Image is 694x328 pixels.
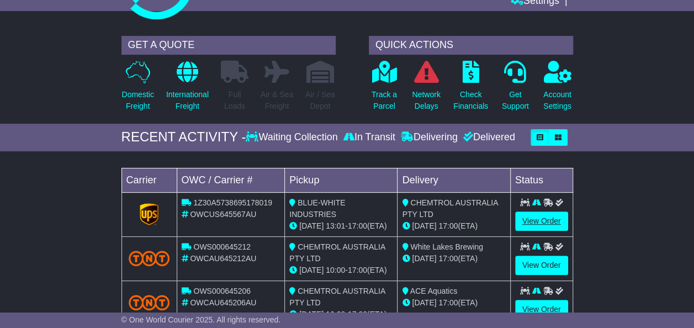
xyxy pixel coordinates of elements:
a: Track aParcel [371,60,398,118]
span: 1Z30A5738695178019 [193,198,272,207]
span: CHEMTROL AUSTRALIA PTY LTD [289,287,385,307]
a: DomesticFreight [121,60,155,118]
div: Delivering [398,131,460,144]
span: 17:00 [438,254,458,263]
span: ACE Aquatics [410,287,458,295]
span: 10:00 [326,266,345,274]
span: [DATE] [299,310,324,319]
div: (ETA) [402,253,505,264]
span: OWS000645206 [193,287,251,295]
p: Air & Sea Freight [261,89,293,112]
p: International Freight [166,89,209,112]
div: (ETA) [402,297,505,309]
p: Account Settings [543,89,571,112]
a: View Order [515,211,568,231]
p: Domestic Freight [122,89,154,112]
span: 17:00 [348,266,367,274]
span: OWCAU645206AU [190,298,256,307]
div: Waiting Collection [246,131,340,144]
span: BLUE-WHITE INDUSTRIES [289,198,345,219]
span: OWCAU645212AU [190,254,256,263]
a: InternationalFreight [166,60,209,118]
a: View Order [515,300,568,319]
span: CHEMTROL AUSTRALIA PTY LTD [289,242,385,263]
a: NetworkDelays [411,60,441,118]
span: [DATE] [412,221,436,230]
span: 17:00 [438,298,458,307]
td: Carrier [121,168,177,192]
span: 13:01 [326,221,345,230]
div: - (ETA) [289,309,393,320]
span: [DATE] [299,266,324,274]
span: 17:00 [438,221,458,230]
p: Network Delays [412,89,440,112]
div: QUICK ACTIONS [369,36,573,55]
span: [DATE] [412,298,436,307]
img: GetCarrierServiceLogo [140,203,158,225]
span: 17:00 [348,221,367,230]
img: TNT_Domestic.png [129,295,170,310]
td: Status [510,168,573,192]
p: Full Loads [221,89,248,112]
p: Air / Sea Depot [305,89,335,112]
div: - (ETA) [289,220,393,232]
span: 17:00 [348,310,367,319]
td: Pickup [285,168,398,192]
a: View Order [515,256,568,275]
div: (ETA) [402,220,505,232]
p: Check Financials [453,89,488,112]
p: Get Support [502,89,529,112]
div: GET A QUOTE [121,36,336,55]
span: © One World Courier 2025. All rights reserved. [121,315,281,324]
a: CheckFinancials [453,60,489,118]
img: TNT_Domestic.png [129,251,170,266]
td: OWC / Carrier # [177,168,285,192]
div: Delivered [460,131,515,144]
span: [DATE] [299,221,324,230]
div: RECENT ACTIVITY - [121,129,246,145]
span: [DATE] [412,254,436,263]
a: AccountSettings [543,60,572,118]
span: 10:00 [326,310,345,319]
div: - (ETA) [289,264,393,276]
a: GetSupport [501,60,529,118]
span: OWCUS645567AU [190,210,256,219]
p: Track a Parcel [372,89,397,112]
span: CHEMTROL AUSTRALIA PTY LTD [402,198,497,219]
span: White Lakes Brewing [410,242,483,251]
div: In Transit [341,131,398,144]
span: OWS000645212 [193,242,251,251]
td: Delivery [398,168,510,192]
